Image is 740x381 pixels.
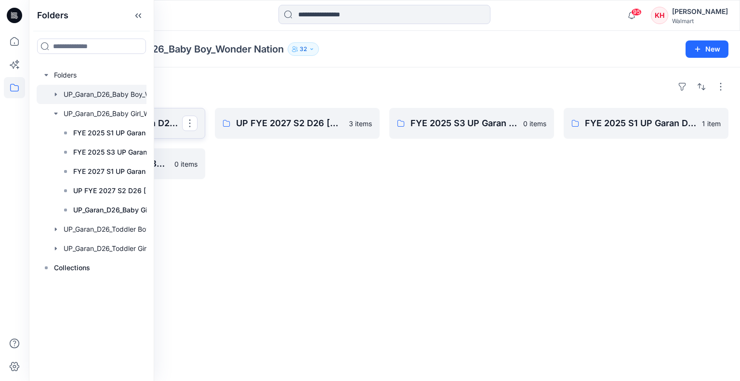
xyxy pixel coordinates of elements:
p: 32 [300,44,307,54]
button: New [686,40,728,58]
p: UP_Garan_D26_Baby Boy_Wonder Nation [96,42,284,56]
div: [PERSON_NAME] [672,6,728,17]
p: UP FYE 2027 S2 D26 [PERSON_NAME] [236,117,343,130]
div: Walmart [672,17,728,25]
p: Collections [54,262,90,274]
p: 0 items [523,118,546,129]
span: 95 [631,8,642,16]
p: 0 items [174,159,198,169]
p: UP FYE 2027 S2 D26 [PERSON_NAME] [73,185,175,197]
p: FYE 2025 S3 UP Garan D26 Baby Girl [73,146,175,158]
a: FYE 2025 S3 UP Garan D26 Baby Boy0 items [389,108,554,139]
a: FYE 2025 S1 UP Garan D26 Baby Boy1 item [564,108,728,139]
p: 1 item [702,118,721,129]
a: UP FYE 2027 S2 D26 [PERSON_NAME]3 items [215,108,380,139]
div: KH [651,7,668,24]
p: 3 items [349,118,372,129]
p: FYE 2025 S1 UP Garan D26 Baby Boy [585,117,696,130]
p: FYE 2027 S1 UP Garan D26 Baby Girl [73,166,175,177]
p: FYE 2025 S1 UP Garan D26 Baby Girl [73,127,175,139]
p: FYE 2025 S3 UP Garan D26 Baby Boy [410,117,517,130]
button: 32 [288,42,319,56]
p: UP_Garan_D26_Baby Girl_Wonder Nation Board [73,204,175,216]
